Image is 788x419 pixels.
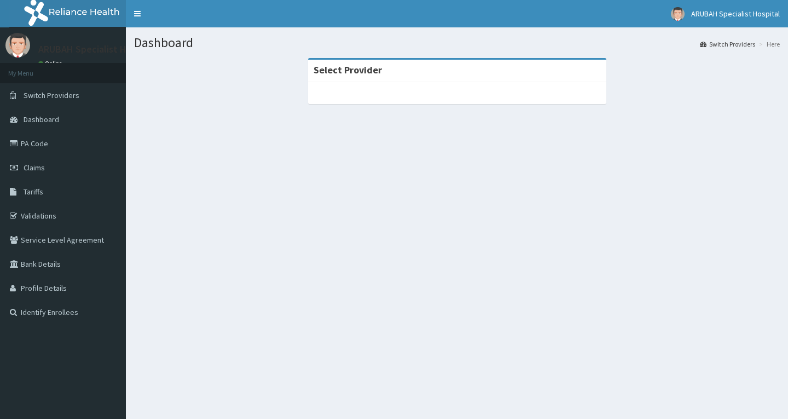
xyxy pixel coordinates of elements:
[314,64,382,76] strong: Select Provider
[134,36,780,50] h1: Dashboard
[24,90,79,100] span: Switch Providers
[38,44,156,54] p: ARUBAH Specialist Hospital
[756,39,780,49] li: Here
[5,33,30,58] img: User Image
[691,9,780,19] span: ARUBAH Specialist Hospital
[671,7,685,21] img: User Image
[24,163,45,173] span: Claims
[24,114,59,124] span: Dashboard
[38,60,65,67] a: Online
[24,187,43,197] span: Tariffs
[700,39,755,49] a: Switch Providers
